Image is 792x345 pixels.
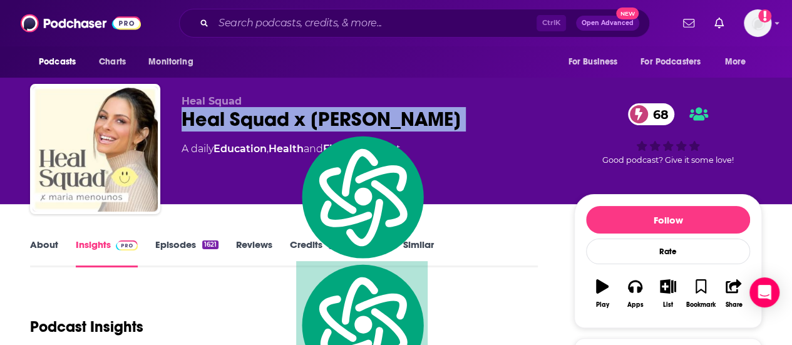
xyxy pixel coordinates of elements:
a: Charts [91,50,133,74]
button: Show profile menu [744,9,771,37]
span: Ctrl K [537,15,566,31]
div: Rate [586,239,750,264]
div: Bookmark [686,301,716,309]
a: Credits6 [290,239,336,267]
span: , [267,143,269,155]
a: InsightsPodchaser Pro [76,239,138,267]
button: open menu [30,50,92,74]
button: Play [586,271,619,316]
a: Show notifications dropdown [678,13,699,34]
div: List [663,301,673,309]
div: Open Intercom Messenger [749,277,779,307]
button: Share [717,271,750,316]
button: open menu [559,50,633,74]
img: User Profile [744,9,771,37]
a: Reviews [236,239,272,267]
div: Play [596,301,609,309]
img: logo.svg [296,133,428,261]
span: Podcasts [39,53,76,71]
button: Follow [586,206,750,234]
button: List [652,271,684,316]
input: Search podcasts, credits, & more... [213,13,537,33]
span: Heal Squad [182,95,242,107]
a: About [30,239,58,267]
span: Logged in as Ashley_Beenen [744,9,771,37]
button: open menu [716,50,762,74]
button: Bookmark [684,271,717,316]
button: Open AdvancedNew [576,16,639,31]
svg: Add a profile image [758,9,771,23]
div: Search podcasts, credits, & more... [179,9,650,38]
span: For Podcasters [640,53,701,71]
button: open menu [140,50,209,74]
h1: Podcast Insights [30,317,143,336]
img: Podchaser - Follow, Share and Rate Podcasts [21,11,141,35]
div: A daily podcast [182,142,400,157]
a: Show notifications dropdown [709,13,729,34]
span: Monitoring [148,53,193,71]
a: Education [213,143,267,155]
div: 1621 [202,240,219,249]
a: 68 [628,103,675,125]
button: open menu [632,50,719,74]
div: 68Good podcast? Give it some love! [574,95,762,173]
img: Podchaser Pro [116,240,138,250]
span: New [616,8,639,19]
button: Apps [619,271,651,316]
div: Apps [627,301,644,309]
span: Charts [99,53,126,71]
span: 68 [640,103,675,125]
span: For Business [568,53,617,71]
div: Share [725,301,742,309]
img: Heal Squad x Maria Menounos [33,86,158,212]
a: Episodes1621 [155,239,219,267]
span: Open Advanced [582,20,634,26]
span: Good podcast? Give it some love! [602,155,734,165]
span: More [725,53,746,71]
a: Health [269,143,304,155]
